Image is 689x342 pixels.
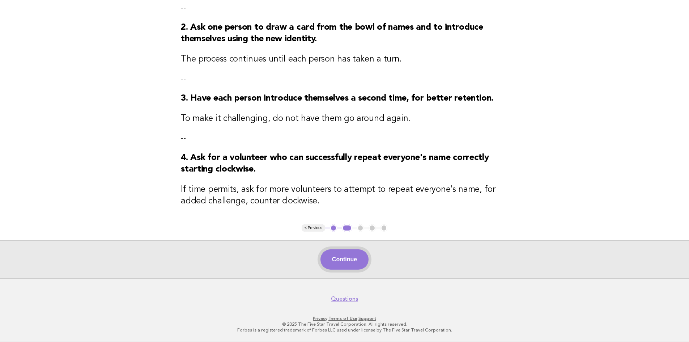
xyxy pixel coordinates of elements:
[123,327,566,333] p: Forbes is a registered trademark of Forbes LLC used under license by The Five Star Travel Corpora...
[181,153,489,174] strong: 4. Ask for a volunteer who can successfully repeat everyone's name correctly starting clockwise.
[313,316,327,321] a: Privacy
[302,224,325,232] button: < Previous
[181,184,508,207] h3: If time permits, ask for more volunteers to attempt to repeat everyone's name, for added challeng...
[181,3,508,13] p: --
[181,133,508,143] p: --
[331,295,358,303] a: Questions
[181,94,493,103] strong: 3. Have each person introduce themselves a second time, for better retention.
[181,113,508,124] h3: To make it challenging, do not have them go around again.
[181,74,508,84] p: --
[123,316,566,321] p: · ·
[320,249,369,270] button: Continue
[342,224,352,232] button: 2
[181,23,483,43] strong: 2. Ask one person to draw a card from the bowl of names and to introduce themselves using the new...
[358,316,376,321] a: Support
[123,321,566,327] p: © 2025 The Five Star Travel Corporation. All rights reserved.
[328,316,357,321] a: Terms of Use
[181,54,508,65] h3: The process continues until each person has taken a turn.
[330,224,337,232] button: 1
